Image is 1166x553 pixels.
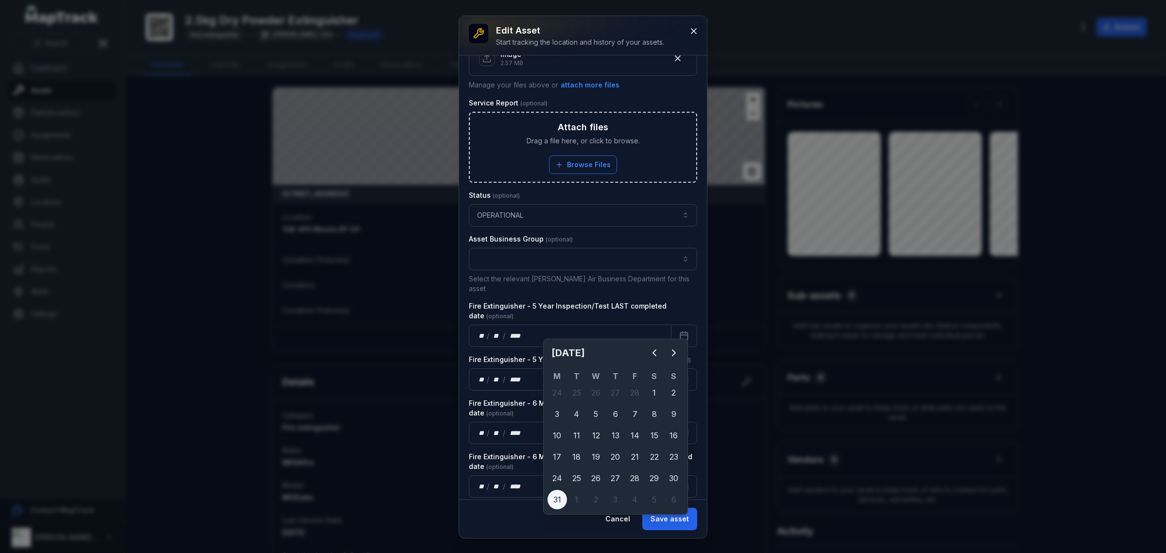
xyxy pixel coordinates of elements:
[645,447,664,467] div: 22
[664,426,684,445] div: 16
[586,383,606,402] div: 26
[506,428,524,438] div: year,
[548,370,684,510] table: March 2025
[567,490,586,509] div: 1
[567,404,586,424] div: 4
[664,447,684,467] div: Sunday 23 March 2025
[500,59,523,67] p: 2.57 MB
[645,426,664,445] div: Saturday 15 March 2025
[548,468,567,488] div: 24
[625,383,645,402] div: 28
[645,468,664,488] div: 29
[469,190,520,200] label: Status
[469,355,691,364] label: Fire Extinguisher - 5 Year Inspection/Test NEXT due date
[645,383,664,402] div: 1
[586,404,606,424] div: 5
[606,404,625,424] div: 6
[645,370,664,382] th: S
[625,490,645,509] div: Friday 4 April 2025
[625,426,645,445] div: Friday 14 March 2025
[469,98,548,108] label: Service Report
[606,426,625,445] div: 13
[606,468,625,488] div: Thursday 27 March 2025
[645,468,664,488] div: Saturday 29 March 2025
[586,468,606,488] div: 26
[469,452,697,471] label: Fire Extinguisher - 6 Monthly Tagging/Inspection LAST completed date
[606,383,625,402] div: 27
[664,426,684,445] div: Sunday 16 March 2025
[606,447,625,467] div: 20
[625,404,645,424] div: 7
[606,490,625,509] div: 3
[487,428,490,438] div: /
[586,383,606,402] div: Wednesday 26 February 2025
[645,426,664,445] div: 15
[625,404,645,424] div: Friday 7 March 2025
[496,37,664,47] div: Start tracking the location and history of your assets.
[586,404,606,424] div: Wednesday 5 March 2025
[625,426,645,445] div: 14
[606,490,625,509] div: Thursday 3 April 2025
[548,343,684,510] div: March 2025
[487,482,490,491] div: /
[645,404,664,424] div: 8
[548,383,567,402] div: Monday 24 February 2025
[664,404,684,424] div: 9
[469,301,697,321] label: Fire Extinguisher - 5 Year Inspection/Test LAST completed date
[664,468,684,488] div: 30
[664,490,684,509] div: 6
[586,490,606,509] div: 2
[506,331,524,341] div: year,
[548,490,567,509] div: 31
[664,404,684,424] div: Sunday 9 March 2025
[490,428,503,438] div: month,
[487,375,490,384] div: /
[490,331,503,341] div: month,
[625,468,645,488] div: 28
[586,426,606,445] div: 12
[558,121,608,134] h3: Attach files
[586,490,606,509] div: Wednesday 2 April 2025
[548,404,567,424] div: Monday 3 March 2025
[606,383,625,402] div: Thursday 27 February 2025
[567,404,586,424] div: Tuesday 4 March 2025
[645,404,664,424] div: Saturday 8 March 2025
[645,447,664,467] div: Saturday 22 March 2025
[606,370,625,382] th: T
[477,482,487,491] div: day,
[469,80,697,90] p: Manage your files above or
[625,447,645,467] div: Friday 21 March 2025
[664,370,684,382] th: S
[671,325,697,347] button: Calendar
[586,370,606,382] th: W
[625,468,645,488] div: Friday 28 March 2025
[567,447,586,467] div: 18
[503,331,506,341] div: /
[490,482,503,491] div: month,
[549,156,617,174] button: Browse Files
[506,482,524,491] div: year,
[645,490,664,509] div: 5
[664,490,684,509] div: Sunday 6 April 2025
[567,490,586,509] div: Tuesday 1 April 2025
[642,508,697,530] button: Save asset
[477,428,487,438] div: day,
[548,426,567,445] div: Monday 10 March 2025
[664,343,684,363] button: Next
[645,343,664,363] button: Previous
[551,346,645,360] h2: [DATE]
[490,375,503,384] div: month,
[496,24,664,37] h3: Edit asset
[548,490,567,509] div: Monday 31 March 2025
[567,447,586,467] div: Tuesday 18 March 2025
[567,426,586,445] div: 11
[664,383,684,402] div: 2
[586,447,606,467] div: Wednesday 19 March 2025
[625,447,645,467] div: 21
[469,234,573,244] label: Asset Business Group
[548,343,684,510] div: Calendar
[548,426,567,445] div: 10
[469,398,697,418] label: Fire Extinguisher - 6 Monthly Tagging/Inspection NEXT Due date
[625,490,645,509] div: 4
[664,447,684,467] div: 23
